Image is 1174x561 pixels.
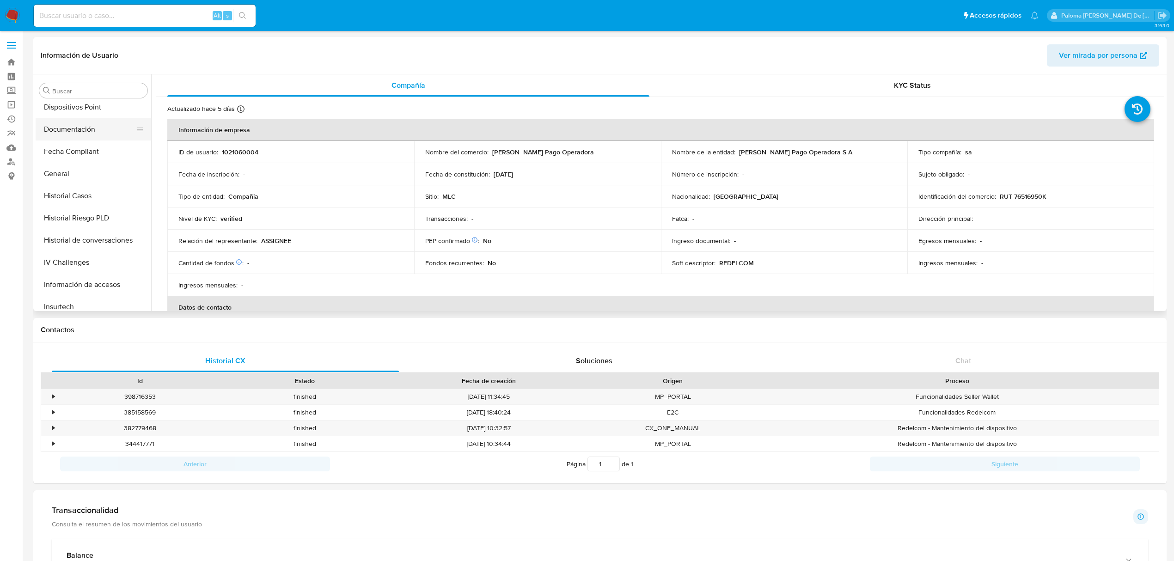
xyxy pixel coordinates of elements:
p: sa [965,148,972,156]
p: No [483,237,491,245]
p: Nombre del comercio : [425,148,489,156]
p: Egresos mensuales : [918,237,976,245]
div: Estado [229,376,381,385]
p: [PERSON_NAME] Pago Operadora S A [739,148,852,156]
p: - [241,281,243,289]
p: - [692,214,694,223]
p: Fondos recurrentes : [425,259,484,267]
p: Sujeto obligado : [918,170,964,178]
p: Transacciones : [425,214,468,223]
p: - [742,170,744,178]
button: Buscar [43,87,50,94]
div: Funcionalidades Redelcom [755,405,1159,420]
th: Datos de contacto [167,296,1154,318]
div: [DATE] 18:40:24 [387,405,590,420]
p: - [734,237,736,245]
span: Accesos rápidos [970,11,1021,20]
h1: Contactos [41,325,1159,335]
button: Anterior [60,457,330,471]
p: Cantidad de fondos : [178,259,244,267]
p: - [981,259,983,267]
input: Buscar [52,87,144,95]
a: Salir [1157,11,1167,20]
p: [DATE] [494,170,513,178]
div: E2C [590,405,755,420]
p: [PERSON_NAME] Pago Operadora [492,148,594,156]
p: Ingreso documental : [672,237,730,245]
a: Notificaciones [1031,12,1039,19]
button: search-icon [233,9,252,22]
div: [DATE] 10:34:44 [387,436,590,451]
button: Historial Casos [36,185,151,207]
p: 1021060004 [222,148,258,156]
p: Número de inscripción : [672,170,739,178]
button: Historial de conversaciones [36,229,151,251]
div: Redelcom - Mantenimiento del dispositivo [755,436,1159,451]
span: Ver mirada por persona [1059,44,1137,67]
p: - [471,214,473,223]
div: [DATE] 10:32:57 [387,421,590,436]
p: MLC [442,192,456,201]
p: Nacionalidad : [672,192,710,201]
div: • [52,424,55,433]
div: 382779468 [57,421,222,436]
p: Relación del representante : [178,237,257,245]
p: Tipo compañía : [918,148,961,156]
div: finished [222,436,387,451]
button: Dispositivos Point [36,96,151,118]
p: Ingresos mensuales : [178,281,238,289]
span: 1 [631,459,633,469]
p: Fatca : [672,214,689,223]
button: Fecha Compliant [36,140,151,163]
div: MP_PORTAL [590,389,755,404]
p: ASSIGNEE [261,237,291,245]
p: Tipo de entidad : [178,192,225,201]
th: Información de empresa [167,119,1154,141]
button: Ver mirada por persona [1047,44,1159,67]
div: Fecha de creación [394,376,584,385]
p: - [247,259,249,267]
p: Nombre de la entidad : [672,148,735,156]
div: 344417771 [57,436,222,451]
div: [DATE] 11:34:45 [387,389,590,404]
p: - [968,170,970,178]
span: Historial CX [205,355,245,366]
p: No [488,259,496,267]
button: Información de accesos [36,274,151,296]
div: Proceso [762,376,1152,385]
p: Soft descriptor : [672,259,715,267]
div: Origen [597,376,749,385]
span: KYC Status [894,80,931,91]
p: PEP confirmado : [425,237,479,245]
p: RUT 76516950K [1000,192,1046,201]
p: Sitio : [425,192,439,201]
span: Chat [955,355,971,366]
input: Buscar usuario o caso... [34,10,256,22]
div: • [52,439,55,448]
p: REDELCOM [719,259,754,267]
button: Insurtech [36,296,151,318]
button: Historial Riesgo PLD [36,207,151,229]
span: Alt [214,11,221,20]
div: Id [64,376,216,385]
p: Fecha de inscripción : [178,170,239,178]
button: Documentación [36,118,144,140]
div: finished [222,405,387,420]
p: Nivel de KYC : [178,214,217,223]
div: finished [222,421,387,436]
span: Página de [567,457,633,471]
button: General [36,163,151,185]
p: - [243,170,245,178]
span: Compañía [391,80,425,91]
div: 398716353 [57,389,222,404]
div: 385158569 [57,405,222,420]
p: Fecha de constitución : [425,170,490,178]
button: Siguiente [870,457,1140,471]
p: ID de usuario : [178,148,218,156]
p: Actualizado hace 5 días [167,104,235,113]
div: • [52,408,55,417]
p: - [980,237,982,245]
p: Identificación del comercio : [918,192,996,201]
div: finished [222,389,387,404]
div: Funcionalidades Seller Wallet [755,389,1159,404]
